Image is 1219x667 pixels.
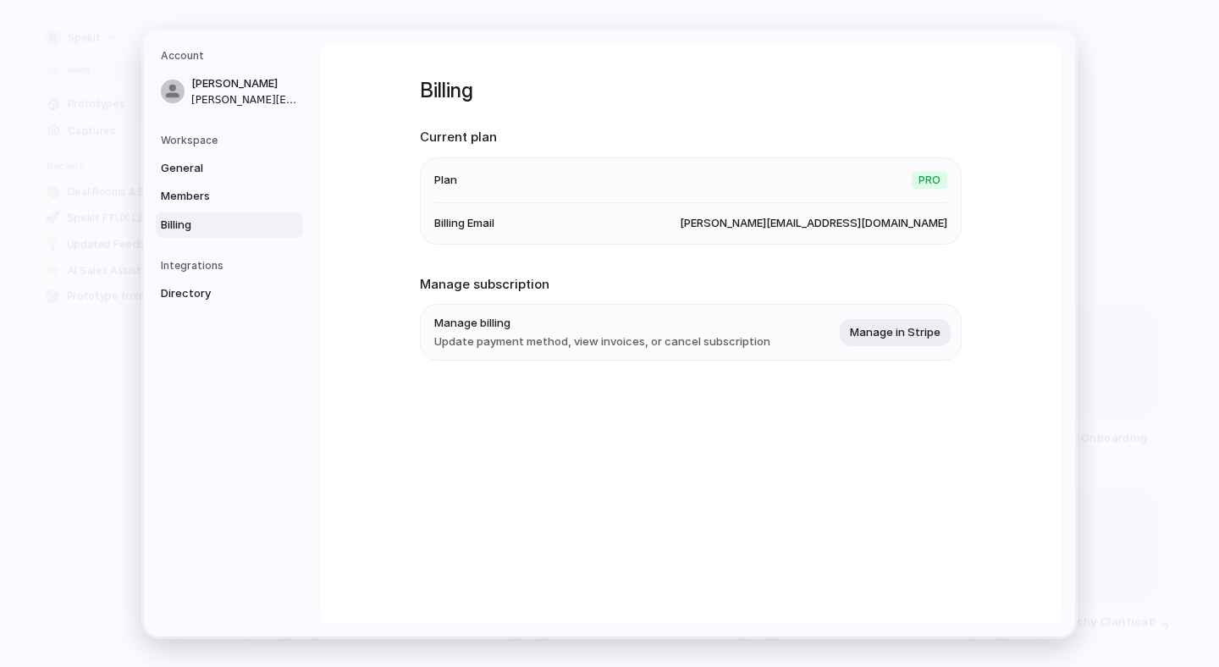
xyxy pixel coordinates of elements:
[161,285,269,302] span: Directory
[156,211,303,238] a: Billing
[840,318,951,345] button: Manage in Stripe
[420,274,962,294] h2: Manage subscription
[191,75,300,92] span: [PERSON_NAME]
[156,154,303,181] a: General
[156,70,303,113] a: [PERSON_NAME][PERSON_NAME][EMAIL_ADDRESS][DOMAIN_NAME]
[161,132,303,147] h5: Workspace
[156,280,303,307] a: Directory
[191,91,300,107] span: [PERSON_NAME][EMAIL_ADDRESS][DOMAIN_NAME]
[161,188,269,205] span: Members
[434,214,494,231] span: Billing Email
[161,258,303,273] h5: Integrations
[161,159,269,176] span: General
[156,183,303,210] a: Members
[850,323,940,340] span: Manage in Stripe
[434,333,770,350] span: Update payment method, view invoices, or cancel subscription
[912,171,947,188] span: Pro
[420,75,962,106] h1: Billing
[161,48,303,63] h5: Account
[680,214,947,231] span: [PERSON_NAME][EMAIL_ADDRESS][DOMAIN_NAME]
[161,216,269,233] span: Billing
[420,128,962,147] h2: Current plan
[434,315,770,332] span: Manage billing
[434,171,457,188] span: Plan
